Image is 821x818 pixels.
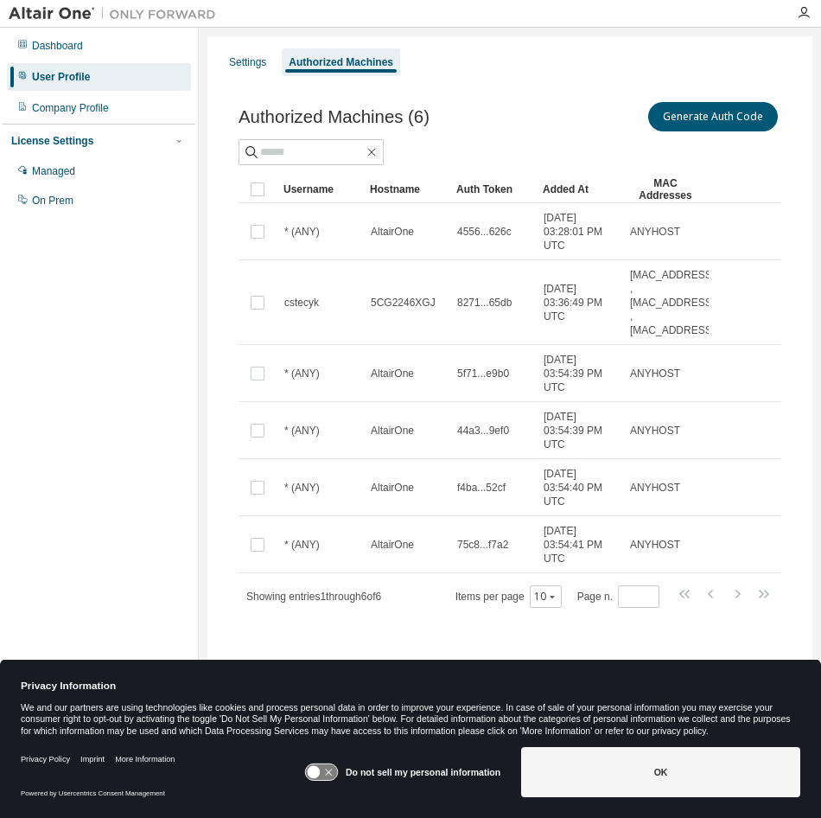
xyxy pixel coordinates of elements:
div: Username [283,176,356,203]
span: ANYHOST [630,225,680,239]
span: f4ba...52cf [457,481,506,495]
span: * (ANY) [284,424,320,438]
span: 8271...65db [457,296,512,310]
span: AltairOne [371,225,414,239]
span: ANYHOST [630,424,680,438]
div: License Settings [11,134,93,148]
span: * (ANY) [284,538,320,552]
span: [DATE] 03:54:39 PM UTC [544,410,614,451]
span: [MAC_ADDRESS] , [MAC_ADDRESS] , [MAC_ADDRESS] [630,268,715,337]
span: 44a3...9ef0 [457,424,509,438]
span: 5f71...e9b0 [457,367,509,380]
img: Altair One [9,5,225,22]
span: Authorized Machines (6) [239,107,430,127]
span: Items per page [455,585,562,608]
div: MAC Addresses [629,176,702,203]
div: User Profile [32,70,90,84]
span: [DATE] 03:54:40 PM UTC [544,467,614,508]
span: 5CG2246XGJ [371,296,436,310]
div: Added At [543,176,615,203]
span: AltairOne [371,538,414,552]
div: Company Profile [32,101,109,115]
span: Page n. [577,585,659,608]
span: [DATE] 03:36:49 PM UTC [544,282,614,323]
span: * (ANY) [284,367,320,380]
div: Dashboard [32,39,83,53]
span: AltairOne [371,367,414,380]
div: Managed [32,164,75,178]
button: 10 [534,590,557,604]
span: AltairOne [371,424,414,438]
div: On Prem [32,194,73,208]
span: * (ANY) [284,225,320,239]
span: [DATE] 03:28:01 PM UTC [544,211,614,252]
div: Hostname [370,176,442,203]
span: [DATE] 03:54:39 PM UTC [544,353,614,394]
span: Showing entries 1 through 6 of 6 [246,591,381,603]
span: ANYHOST [630,367,680,380]
div: Settings [229,55,266,69]
div: Authorized Machines [289,55,393,69]
span: AltairOne [371,481,414,495]
span: cstecyk [284,296,319,310]
span: 4556...626c [457,225,512,239]
span: ANYHOST [630,481,680,495]
span: 75c8...f7a2 [457,538,508,552]
button: Generate Auth Code [648,102,778,131]
span: * (ANY) [284,481,320,495]
span: [DATE] 03:54:41 PM UTC [544,524,614,566]
div: Auth Token [456,176,529,203]
span: ANYHOST [630,538,680,552]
